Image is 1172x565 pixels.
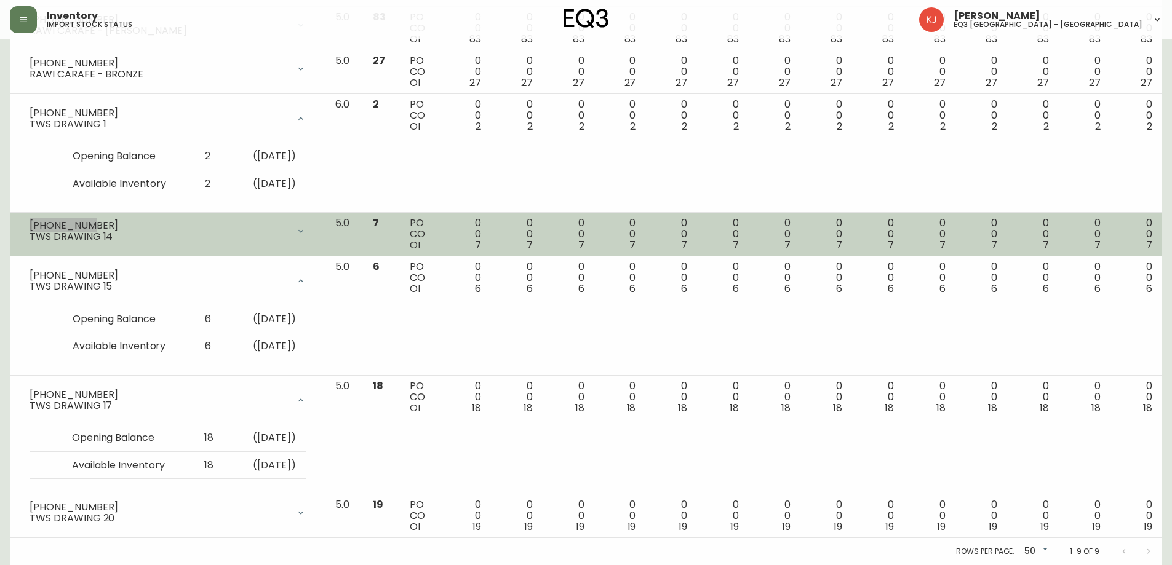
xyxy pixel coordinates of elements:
[989,520,997,534] span: 19
[707,55,739,89] div: 0 0
[564,9,609,28] img: logo
[410,218,429,251] div: PO CO
[524,520,533,534] span: 19
[759,381,791,414] div: 0 0
[325,50,364,94] td: 5.0
[501,99,533,132] div: 0 0
[1146,282,1152,296] span: 6
[888,119,894,133] span: 2
[965,12,997,45] div: 0 0
[914,55,946,89] div: 0 0
[410,99,429,132] div: PO CO
[325,494,364,538] td: 5.0
[679,520,687,534] span: 19
[1017,261,1049,294] div: 0 0
[1017,381,1049,414] div: 0 0
[862,381,894,414] div: 0 0
[527,282,533,296] span: 6
[810,261,842,294] div: 0 0
[629,282,636,296] span: 6
[954,11,1040,21] span: [PERSON_NAME]
[707,99,739,132] div: 0 0
[185,425,223,452] td: 18
[410,499,429,532] div: PO CO
[552,218,584,251] div: 0 0
[833,401,842,415] span: 18
[552,499,584,532] div: 0 0
[1094,282,1101,296] span: 6
[472,401,481,415] span: 18
[186,170,220,197] td: 2
[834,520,842,534] span: 19
[1069,381,1101,414] div: 0 0
[936,401,946,415] span: 18
[655,99,687,132] div: 0 0
[862,261,894,294] div: 0 0
[63,333,186,360] td: Available Inventory
[759,55,791,89] div: 0 0
[63,143,186,170] td: Opening Balance
[476,119,481,133] span: 2
[527,119,533,133] span: 2
[30,281,289,292] div: TWS DRAWING 15
[727,76,739,90] span: 27
[954,21,1142,28] h5: eq3 [GEOGRAPHIC_DATA] - [GEOGRAPHIC_DATA]
[885,520,894,534] span: 19
[373,53,385,68] span: 27
[655,381,687,414] div: 0 0
[604,381,636,414] div: 0 0
[1144,520,1152,534] span: 19
[1069,55,1101,89] div: 0 0
[449,218,481,251] div: 0 0
[186,143,220,170] td: 2
[630,119,636,133] span: 2
[810,55,842,89] div: 0 0
[914,261,946,294] div: 0 0
[30,119,289,130] div: TWS DRAWING 1
[373,259,380,274] span: 6
[552,261,584,294] div: 0 0
[410,282,420,296] span: OI
[730,520,739,534] span: 19
[1040,401,1049,415] span: 18
[934,76,946,90] span: 27
[707,381,739,414] div: 0 0
[862,99,894,132] div: 0 0
[733,238,739,252] span: 7
[682,119,687,133] span: 2
[373,216,379,230] span: 7
[578,238,584,252] span: 7
[524,401,533,415] span: 18
[986,76,997,90] span: 27
[552,381,584,414] div: 0 0
[862,218,894,251] div: 0 0
[20,55,316,82] div: [PHONE_NUMBER]RAWI CARAFE - BRONZE
[325,256,364,376] td: 5.0
[1091,401,1101,415] span: 18
[576,520,584,534] span: 19
[30,270,289,281] div: [PHONE_NUMBER]
[965,261,997,294] div: 0 0
[882,76,894,90] span: 27
[20,381,316,420] div: [PHONE_NUMBER]TWS DRAWING 17
[837,119,842,133] span: 2
[655,261,687,294] div: 0 0
[1095,119,1101,133] span: 2
[919,7,944,32] img: 24a625d34e264d2520941288c4a55f8e
[1069,218,1101,251] div: 0 0
[862,55,894,89] div: 0 0
[410,12,429,45] div: PO CO
[782,520,791,534] span: 19
[862,499,894,532] div: 0 0
[1146,238,1152,252] span: 7
[223,425,306,452] td: ( [DATE] )
[759,499,791,532] div: 0 0
[1037,76,1049,90] span: 27
[1120,261,1152,294] div: 0 0
[501,12,533,45] div: 0 0
[1120,499,1152,532] div: 0 0
[1043,282,1049,296] span: 6
[992,119,997,133] span: 2
[681,238,687,252] span: 7
[501,381,533,414] div: 0 0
